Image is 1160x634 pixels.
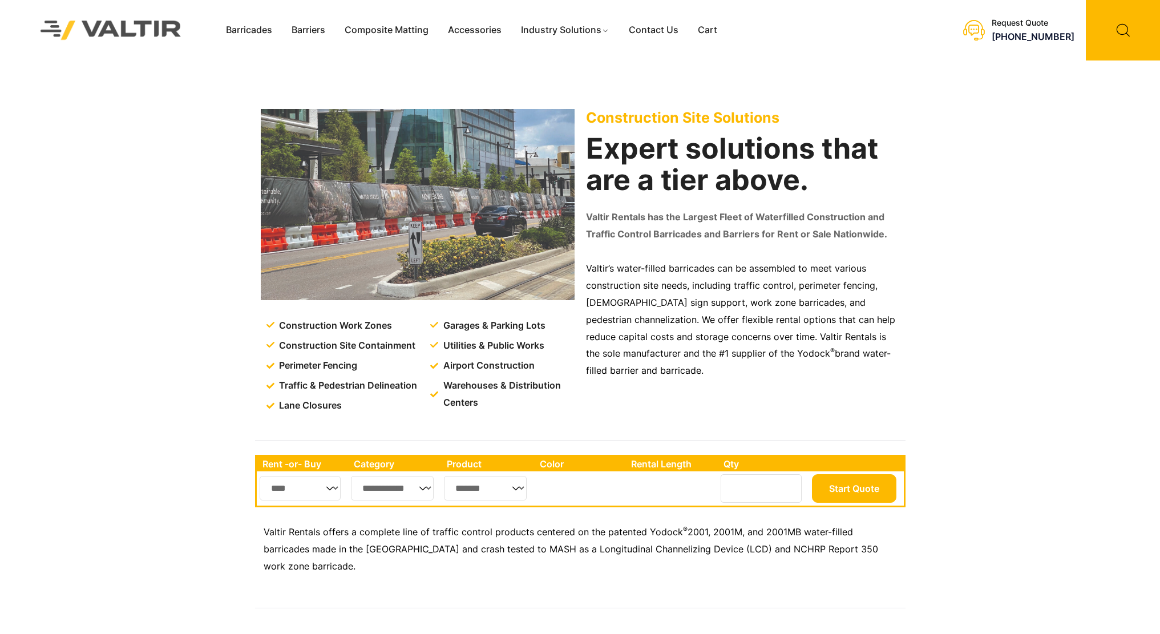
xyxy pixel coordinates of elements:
[683,525,688,534] sup: ®
[441,457,534,471] th: Product
[992,18,1074,28] div: Request Quote
[276,377,417,394] span: Traffic & Pedestrian Delineation
[586,133,900,196] h2: Expert solutions that are a tier above.
[216,22,282,39] a: Barricades
[276,397,342,414] span: Lane Closures
[440,317,545,334] span: Garages & Parking Lots
[619,22,688,39] a: Contact Us
[282,22,335,39] a: Barriers
[586,260,900,379] p: Valtir’s water-filled barricades can be assembled to meet various construction site needs, includ...
[625,457,718,471] th: Rental Length
[438,22,511,39] a: Accessories
[264,526,683,538] span: Valtir Rentals offers a complete line of traffic control products centered on the patented Yodock
[812,474,896,503] button: Start Quote
[440,357,535,374] span: Airport Construction
[688,22,727,39] a: Cart
[26,6,196,54] img: Valtir Rentals
[718,457,809,471] th: Qty
[440,377,577,411] span: Warehouses & Distribution Centers
[335,22,438,39] a: Composite Matting
[348,457,442,471] th: Category
[276,317,392,334] span: Construction Work Zones
[992,31,1074,42] a: [PHONE_NUMBER]
[257,457,348,471] th: Rent -or- Buy
[830,346,835,355] sup: ®
[276,337,415,354] span: Construction Site Containment
[586,109,900,126] p: Construction Site Solutions
[511,22,619,39] a: Industry Solutions
[534,457,626,471] th: Color
[276,357,357,374] span: Perimeter Fencing
[440,337,544,354] span: Utilities & Public Works
[264,526,878,572] span: 2001, 2001M, and 2001MB water-filled barricades made in the [GEOGRAPHIC_DATA] and crash tested to...
[586,209,900,243] p: Valtir Rentals has the Largest Fleet of Waterfilled Construction and Traffic Control Barricades a...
